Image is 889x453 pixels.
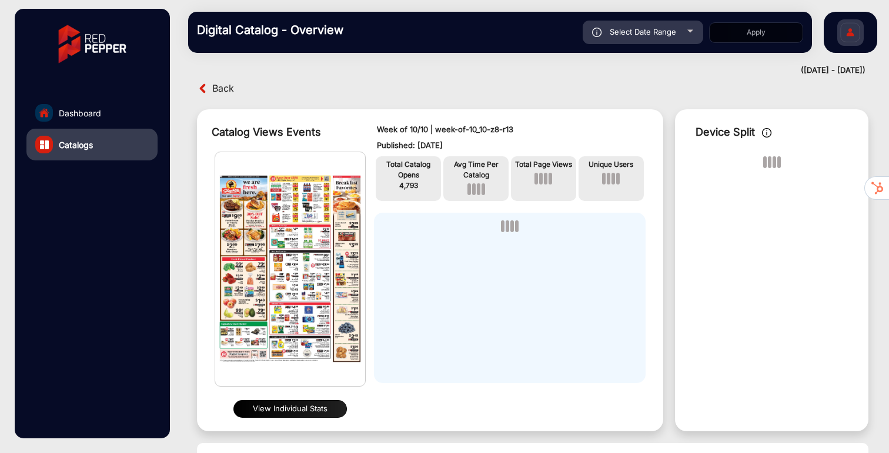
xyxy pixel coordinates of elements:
[176,65,865,76] div: ([DATE] - [DATE])
[592,28,602,37] img: icon
[59,107,101,119] span: Dashboard
[40,140,49,149] img: catalog
[50,15,135,73] img: vmg-logo
[399,181,418,190] span: 4,793
[59,139,93,151] span: Catalogs
[233,400,347,418] button: View Individual Stats
[709,22,803,43] button: Apply
[39,108,49,118] img: home
[26,129,158,160] a: Catalogs
[581,159,641,170] p: Unique Users
[26,97,158,129] a: Dashboard
[838,14,863,55] img: Sign%20Up.svg
[197,23,362,37] h3: Digital Catalog - Overview
[610,27,676,36] span: Select Date Range
[762,128,772,137] img: icon
[212,124,353,140] div: Catalog Views Events
[197,82,209,95] img: back arrow
[379,159,438,180] p: Total Catalog Opens
[215,152,365,386] img: img
[446,159,506,180] p: Avg Time Per Catalog
[212,79,234,98] span: Back
[696,126,755,138] span: Device Split
[377,124,643,136] p: Week of 10/10 | week-of-10_10-z8-r13
[377,140,643,152] p: Published: [DATE]
[514,159,573,170] p: Total Page Views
